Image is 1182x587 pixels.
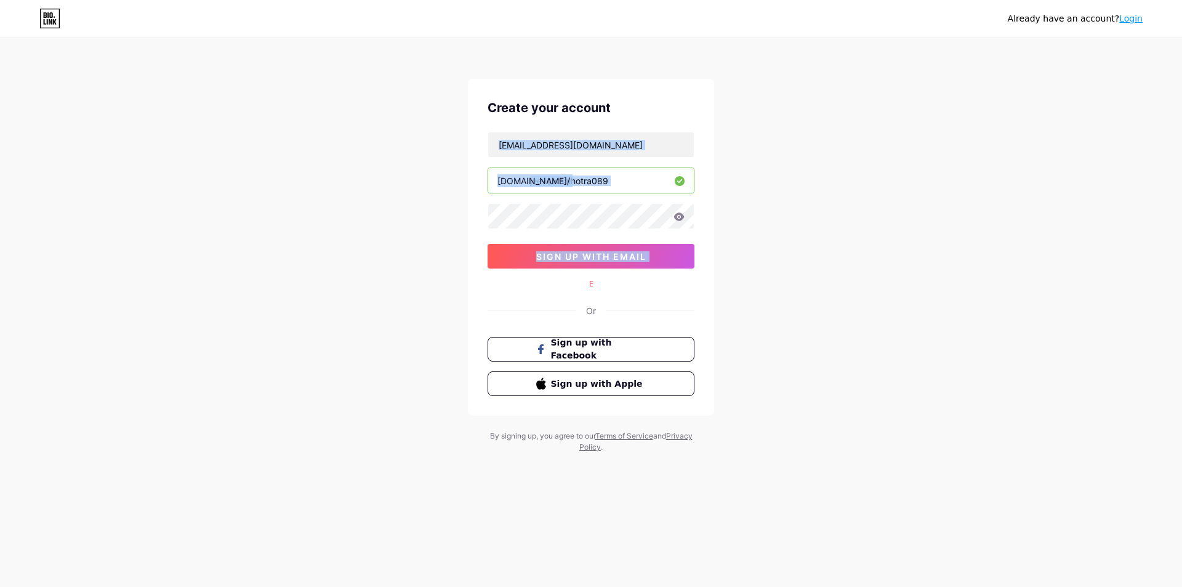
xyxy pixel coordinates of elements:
div: [DOMAIN_NAME]/ [497,174,570,187]
button: Sign up with Facebook [488,337,694,362]
div: Already have an account? [1008,12,1143,25]
div: Or [586,304,596,317]
span: Sign up with Facebook [551,336,646,362]
div: E [488,278,694,289]
div: Create your account [488,99,694,117]
a: Terms of Service [595,431,653,440]
input: Email [488,132,694,157]
span: sign up with email [536,251,646,262]
div: By signing up, you agree to our and . [486,431,696,453]
span: Sign up with Apple [551,378,646,391]
input: username [488,168,694,193]
button: Sign up with Apple [488,371,694,396]
button: sign up with email [488,244,694,269]
a: Login [1119,14,1143,23]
